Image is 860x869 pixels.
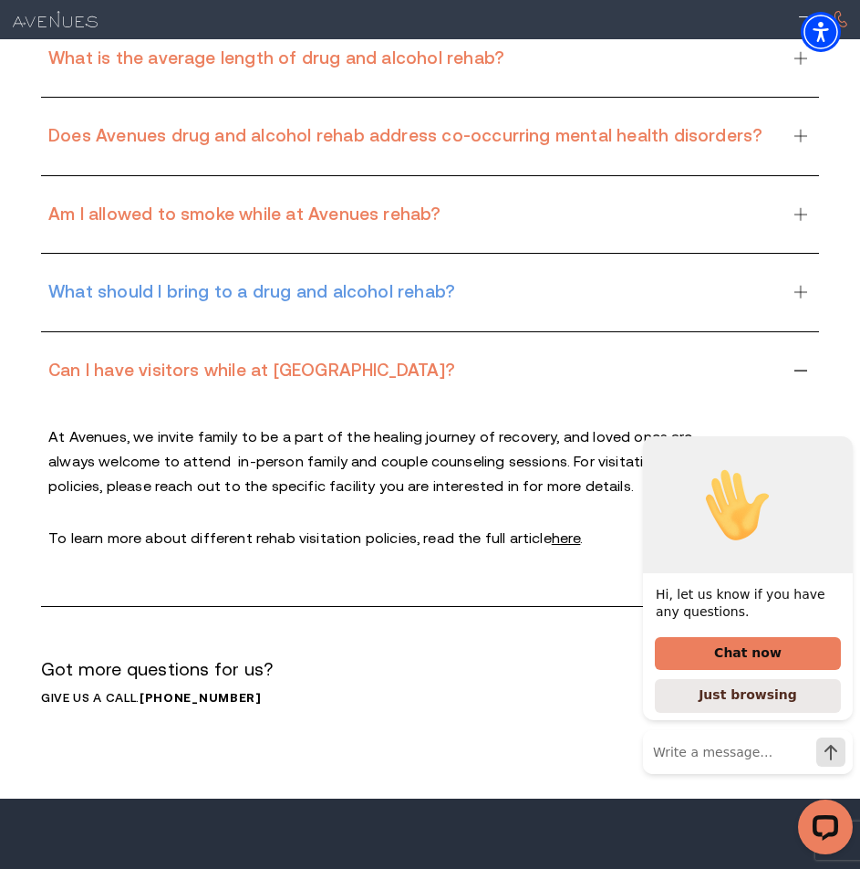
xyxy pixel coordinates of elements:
p: Got more questions for us? [41,656,819,683]
h3: Can I have visitors while at [GEOGRAPHIC_DATA]? [48,360,786,382]
p: To learn more about different rehab visitation policies, read the full article . [48,526,705,550]
iframe: LiveChat chat widget [628,435,860,869]
p: Give us a call. [41,691,819,705]
a: To learn more about different rehab visitation policies, read the full article here [552,529,581,546]
h3: What should I bring to a drug and alcohol rehab? [48,281,786,303]
h3: What is the average length of drug and alcohol rehab? [48,47,786,69]
h3: Am I allowed to smoke while at Avenues rehab? [48,204,786,225]
p: At Avenues, we invite family to be a part of the healing journey of recovery, and loved ones are ... [48,424,705,498]
a: call 866-750-3430 [140,691,261,705]
div: Accessibility Menu [801,12,841,52]
h3: Does Avenues drug and alcohol rehab address co-occurring mental health disorders? [48,125,786,147]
